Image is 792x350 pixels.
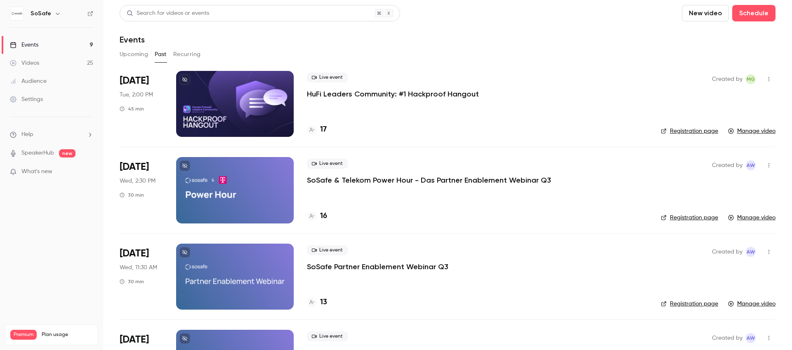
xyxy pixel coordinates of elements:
[10,130,93,139] li: help-dropdown-opener
[307,89,479,99] a: HuFi Leaders Community: #1 Hackproof Hangout
[712,74,742,84] span: Created by
[307,211,327,222] a: 16
[21,167,52,176] span: What's new
[21,149,54,157] a: SpeakerHub
[307,175,551,185] a: SoSafe & Telekom Power Hour - Das Partner Enablement Webinar Q3
[320,297,327,308] h4: 13
[21,130,33,139] span: Help
[320,211,327,222] h4: 16
[120,160,149,174] span: [DATE]
[746,247,756,257] span: Alexandra Wasilewski
[682,5,729,21] button: New video
[712,333,742,343] span: Created by
[83,168,93,176] iframe: Noticeable Trigger
[120,244,163,310] div: Aug 6 Wed, 11:30 AM (Europe/Berlin)
[307,262,448,272] a: SoSafe Partner Enablement Webinar Q3
[120,247,149,260] span: [DATE]
[307,331,348,341] span: Live event
[120,278,144,285] div: 30 min
[307,73,348,82] span: Live event
[120,71,163,137] div: Aug 19 Tue, 2:00 PM (Europe/Paris)
[10,95,43,103] div: Settings
[10,77,47,85] div: Audience
[320,124,327,135] h4: 17
[10,330,37,340] span: Premium
[728,214,775,222] a: Manage video
[661,127,718,135] a: Registration page
[59,149,75,157] span: new
[307,245,348,255] span: Live event
[120,263,157,272] span: Wed, 11:30 AM
[747,247,755,257] span: AW
[307,159,348,169] span: Live event
[747,74,755,84] span: MG
[661,300,718,308] a: Registration page
[10,59,39,67] div: Videos
[127,9,209,18] div: Search for videos or events
[42,331,93,338] span: Plan usage
[120,106,144,112] div: 45 min
[747,160,755,170] span: AW
[661,214,718,222] a: Registration page
[120,192,144,198] div: 30 min
[155,48,167,61] button: Past
[120,74,149,87] span: [DATE]
[712,247,742,257] span: Created by
[746,74,756,84] span: Melissa Giwa
[10,7,24,20] img: SoSafe
[31,9,51,18] h6: SoSafe
[728,127,775,135] a: Manage video
[120,157,163,223] div: Aug 6 Wed, 2:30 PM (Europe/Berlin)
[10,41,38,49] div: Events
[120,35,145,45] h1: Events
[120,333,149,346] span: [DATE]
[746,333,756,343] span: Alexandra Wasilewski
[307,297,327,308] a: 13
[747,333,755,343] span: AW
[120,177,156,185] span: Wed, 2:30 PM
[120,91,153,99] span: Tue, 2:00 PM
[120,48,148,61] button: Upcoming
[173,48,201,61] button: Recurring
[746,160,756,170] span: Alexandra Wasilewski
[712,160,742,170] span: Created by
[732,5,775,21] button: Schedule
[728,300,775,308] a: Manage video
[307,124,327,135] a: 17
